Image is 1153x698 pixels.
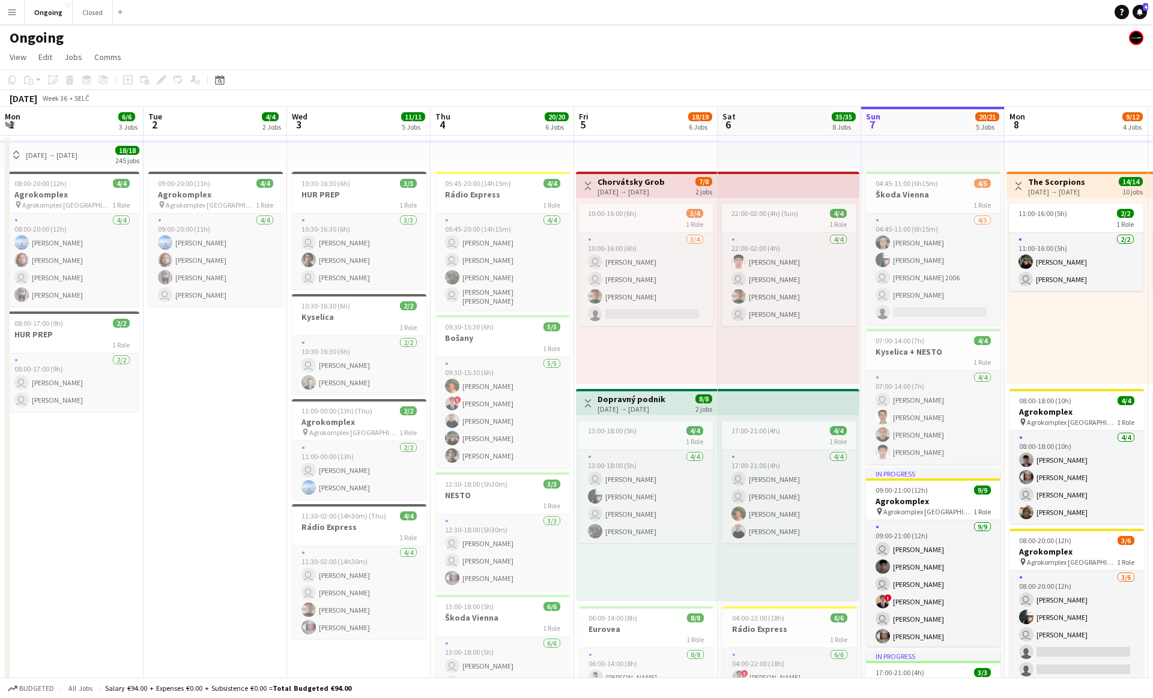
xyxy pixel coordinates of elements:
[5,329,139,340] h3: HUR PREP
[402,122,425,131] div: 5 Jobs
[543,322,560,331] span: 5/5
[292,504,426,639] div: 11:30-02:00 (14h30m) (Thu)4/4Rádio Express1 Role4/411:30-02:00 (14h30m) [PERSON_NAME] [PERSON_NAM...
[543,480,560,489] span: 3/3
[105,684,351,693] div: Salary €94.00 + Expenses €0.00 + Subsistence €0.00 =
[5,311,139,412] div: 08:00-17:00 (9h)2/2HUR PREP1 Role2/208:00-17:00 (9h) [PERSON_NAME] [PERSON_NAME]
[1027,558,1117,567] span: Agrokomplex [GEOGRAPHIC_DATA]
[866,111,880,122] span: Sun
[1119,177,1143,186] span: 14/14
[578,421,713,543] div: 13:00-18:00 (5h)4/41 Role4/413:00-18:00 (5h) [PERSON_NAME][PERSON_NAME] [PERSON_NAME][PERSON_NAME]
[166,200,256,209] span: Agrokomplex [GEOGRAPHIC_DATA]
[292,172,426,289] app-job-card: 10:30-16:30 (6h)3/3HUR PREP1 Role3/310:30-16:30 (6h) [PERSON_NAME][PERSON_NAME] [PERSON_NAME]
[1019,396,1071,405] span: 08:00-18:00 (10h)
[832,112,856,121] span: 35/35
[1009,111,1025,122] span: Mon
[973,358,991,367] span: 1 Role
[866,346,1000,357] h3: Kyselica + NESTO
[1009,431,1144,524] app-card-role: 4/408:00-18:00 (10h)[PERSON_NAME][PERSON_NAME] [PERSON_NAME][PERSON_NAME]
[883,507,973,516] span: Agrokomplex [GEOGRAPHIC_DATA]
[695,186,712,196] div: 2 jobs
[866,371,1000,464] app-card-role: 4/407:00-14:00 (7h) [PERSON_NAME][PERSON_NAME][PERSON_NAME][PERSON_NAME]
[290,118,307,131] span: 3
[454,396,461,403] span: !
[292,441,426,499] app-card-role: 2/211:00-00:00 (13h) [PERSON_NAME][PERSON_NAME]
[866,189,1000,200] h3: Škoda Vienna
[38,52,52,62] span: Edit
[292,214,426,289] app-card-role: 3/310:30-16:30 (6h) [PERSON_NAME][PERSON_NAME] [PERSON_NAME]
[5,111,20,122] span: Mon
[722,233,856,326] app-card-role: 4/422:00-02:00 (4h)[PERSON_NAME] [PERSON_NAME][PERSON_NAME] [PERSON_NAME]
[866,469,1000,478] div: In progress
[731,426,780,435] span: 17:00-21:00 (4h)
[40,94,70,103] span: Week 36
[688,112,712,121] span: 18/19
[866,469,1000,646] div: In progress09:00-21:00 (12h)9/9Agrokomplex Agrokomplex [GEOGRAPHIC_DATA]1 Role9/909:00-21:00 (12h...
[5,172,139,307] app-job-card: 08:00-20:00 (12h)4/4Agrokomplex Agrokomplex [GEOGRAPHIC_DATA]1 Role4/408:00-20:00 (12h)[PERSON_NA...
[158,179,210,188] span: 09:00-20:00 (11h)
[262,122,281,131] div: 2 Jobs
[5,214,139,307] app-card-role: 4/408:00-20:00 (12h)[PERSON_NAME][PERSON_NAME] [PERSON_NAME][PERSON_NAME]
[435,472,570,590] div: 12:30-18:00 (5h30m)3/3NESTO1 Role3/312:30-18:00 (5h30m) [PERSON_NAME] [PERSON_NAME][PERSON_NAME]
[1117,558,1134,567] span: 1 Role
[866,172,1000,324] div: 04:45-11:00 (6h15m)4/5Škoda Vienna1 Role4/504:45-11:00 (6h15m)[PERSON_NAME][PERSON_NAME] [PERSON_...
[435,514,570,590] app-card-role: 3/312:30-18:00 (5h30m) [PERSON_NAME] [PERSON_NAME][PERSON_NAME]
[1122,186,1143,196] div: 10 jobs
[434,118,450,131] span: 4
[1009,204,1143,291] app-job-card: 11:00-16:00 (5h)2/21 Role2/211:00-16:00 (5h)[PERSON_NAME] [PERSON_NAME]
[66,684,95,693] span: All jobs
[1008,118,1025,131] span: 8
[147,118,162,131] span: 2
[578,233,713,326] app-card-role: 3/410:00-16:00 (6h) [PERSON_NAME] [PERSON_NAME][PERSON_NAME]
[112,200,130,209] span: 1 Role
[400,179,417,188] span: 3/3
[973,200,991,209] span: 1 Role
[974,668,991,677] span: 3/3
[59,49,87,65] a: Jobs
[866,329,1000,464] div: 07:00-14:00 (7h)4/4Kyselica + NESTO1 Role4/407:00-14:00 (7h) [PERSON_NAME][PERSON_NAME][PERSON_NA...
[830,209,847,218] span: 4/4
[22,200,112,209] span: Agrokomplex [GEOGRAPHIC_DATA]
[695,403,712,414] div: 2 jobs
[113,179,130,188] span: 4/4
[14,179,67,188] span: 08:00-20:00 (12h)
[866,496,1000,507] h3: Agrokomplex
[579,111,589,122] span: Fri
[445,179,511,188] span: 05:45-20:00 (14h15m)
[10,52,26,62] span: View
[113,319,130,328] span: 2/2
[26,151,77,160] div: [DATE] → [DATE]
[6,682,56,695] button: Budgeted
[722,421,856,543] div: 17:00-21:00 (4h)4/41 Role4/417:00-21:00 (4h) [PERSON_NAME] [PERSON_NAME][PERSON_NAME][PERSON_NAME]
[543,602,560,611] span: 6/6
[292,399,426,499] div: 11:00-00:00 (13h) (Thu)2/2Agrokomplex Agrokomplex [GEOGRAPHIC_DATA]1 Role2/211:00-00:00 (13h) [PE...
[89,49,126,65] a: Comms
[10,92,37,104] div: [DATE]
[543,501,560,510] span: 1 Role
[400,406,417,415] span: 2/2
[292,522,426,532] h3: Rádio Express
[545,112,569,121] span: 20/20
[292,189,426,200] h3: HUR PREP
[864,118,880,131] span: 7
[578,204,713,326] app-job-card: 10:00-16:00 (6h)3/41 Role3/410:00-16:00 (6h) [PERSON_NAME] [PERSON_NAME][PERSON_NAME]
[1009,233,1143,291] app-card-role: 2/211:00-16:00 (5h)[PERSON_NAME] [PERSON_NAME]
[292,111,307,122] span: Wed
[598,187,665,196] div: [DATE] → [DATE]
[435,612,570,623] h3: Škoda Vienna
[445,322,494,331] span: 09:30-15:30 (6h)
[689,122,712,131] div: 6 Jobs
[885,594,892,601] span: !
[1129,31,1143,45] app-user-avatar: Crew Manager
[119,122,138,131] div: 3 Jobs
[34,49,57,65] a: Edit
[866,651,1000,661] div: In progress
[973,507,991,516] span: 1 Role
[695,177,712,186] span: 7/8
[1019,536,1071,545] span: 08:00-20:00 (12h)
[1118,396,1134,405] span: 4/4
[256,200,273,209] span: 1 Role
[5,354,139,412] app-card-role: 2/208:00-17:00 (9h) [PERSON_NAME] [PERSON_NAME]
[435,172,570,310] app-job-card: 05:45-20:00 (14h15m)4/4Rádio Express1 Role4/405:45-20:00 (14h15m) [PERSON_NAME] [PERSON_NAME][PER...
[148,111,162,122] span: Tue
[1117,418,1134,427] span: 1 Role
